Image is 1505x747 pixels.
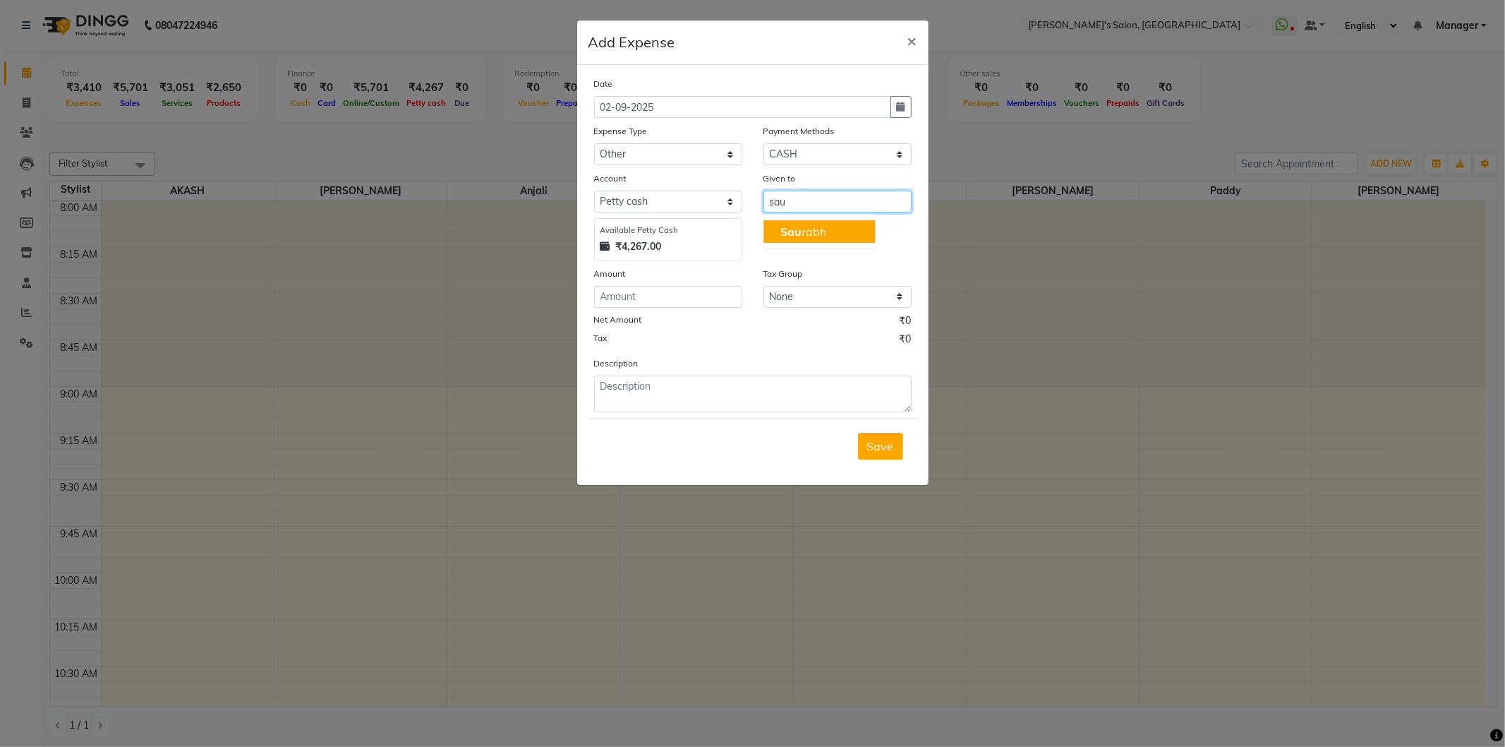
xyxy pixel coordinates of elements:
button: Close [896,20,929,60]
label: Net Amount [594,313,642,326]
span: ₹0 [900,313,912,332]
button: Save [858,433,903,460]
label: Expense Type [594,125,648,138]
label: Tax [594,332,608,345]
label: Payment Methods [763,125,835,138]
label: Account [594,172,627,185]
strong: ₹4,267.00 [616,239,662,254]
input: Amount [594,286,742,308]
label: Amount [594,268,626,280]
ngb-highlight: rabh [780,225,826,239]
span: ₹0 [900,332,912,350]
h5: Add Expense [588,32,675,53]
div: Available Petty Cash [600,225,736,237]
input: Given to [763,191,912,213]
label: Date [594,78,613,90]
span: Save [867,439,894,453]
label: Tax Group [763,268,803,280]
label: Given to [763,172,796,185]
span: Sau [780,225,802,239]
span: × [907,30,917,51]
label: Description [594,357,639,370]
